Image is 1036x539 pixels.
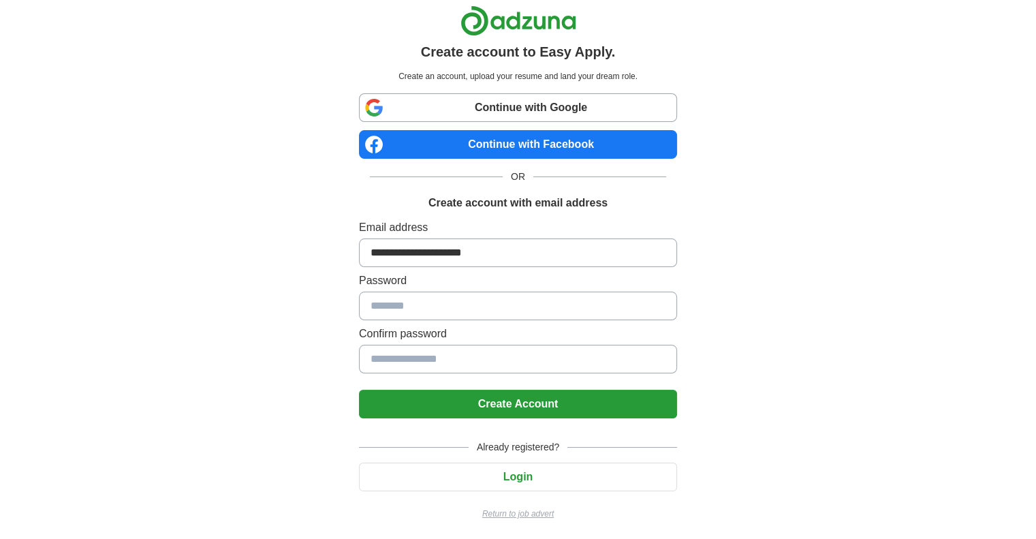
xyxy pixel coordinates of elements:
h1: Create account to Easy Apply. [421,42,616,62]
label: Confirm password [359,326,677,342]
button: Create Account [359,390,677,418]
a: Continue with Facebook [359,130,677,159]
a: Return to job advert [359,508,677,520]
h1: Create account with email address [428,195,608,211]
button: Login [359,463,677,491]
label: Password [359,273,677,289]
a: Login [359,471,677,482]
a: Continue with Google [359,93,677,122]
span: OR [503,170,533,184]
p: Create an account, upload your resume and land your dream role. [362,70,674,82]
span: Already registered? [469,440,567,455]
label: Email address [359,219,677,236]
img: Adzuna logo [460,5,576,36]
